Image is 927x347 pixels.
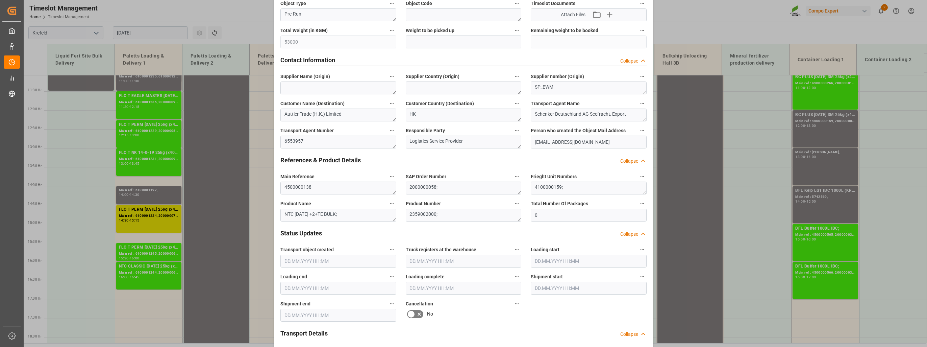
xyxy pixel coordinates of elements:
button: Loading complete [512,272,521,281]
button: Product Number [512,199,521,208]
span: Loading end [280,273,307,280]
input: DD.MM.YYYY HH:MM [531,255,647,268]
span: Transport object created [280,246,334,253]
button: Total Number Of Packages [638,199,647,208]
span: Weight to be picked up [406,27,454,34]
span: Attach Files [561,11,585,18]
input: DD.MM.YYYY HH:MM [406,282,522,295]
span: Person who created the Object Mail Address [531,127,626,134]
span: Product Number [406,200,441,207]
button: Main Reference [387,172,396,181]
input: DD.MM.YYYY HH:MM [531,282,647,295]
textarea: NTC [DATE] +2+TE BULK; [280,209,396,222]
button: Truck registers at the warehouse [512,245,521,254]
button: Weight to be picked up [512,26,521,35]
span: Product Name [280,200,311,207]
span: Responsible Party [406,127,445,134]
span: No [427,310,433,318]
button: Transport Agent Number [387,126,396,135]
button: Supplier number (Origin) [638,72,647,81]
textarea: HK [406,109,522,121]
button: Product Name [387,199,396,208]
button: Person who created the Object Mail Address [638,126,647,135]
div: Collapse [620,231,638,238]
span: Supplier number (Origin) [531,73,584,80]
textarea: SP_EWM [531,82,647,94]
span: Remaining weight to be booked [531,27,598,34]
span: Loading start [531,246,559,253]
button: SAP Order Number [512,172,521,181]
div: Collapse [620,331,638,338]
textarea: Pre-Run [280,8,396,21]
span: Frieght Unit Numbers [531,173,577,180]
span: Main Reference [280,173,315,180]
textarea: 2000000058; [406,182,522,194]
span: Total Number Of Packages [531,200,588,207]
span: Supplier Country (Origin) [406,73,459,80]
input: DD.MM.YYYY HH:MM [280,309,396,322]
span: Transport Agent Number [280,127,334,134]
span: Loading complete [406,273,445,280]
textarea: 2359002000; [406,209,522,222]
button: Shipment end [387,299,396,308]
button: Supplier Country (Origin) [512,72,521,81]
button: Transport object created [387,245,396,254]
button: Transport Agent Name [638,99,647,108]
button: Frieght Unit Numbers [638,172,647,181]
h2: Transport Details [280,329,328,338]
input: DD.MM.YYYY HH:MM [406,255,522,268]
span: Shipment start [531,273,563,280]
span: SAP Order Number [406,173,446,180]
span: Truck registers at the warehouse [406,246,476,253]
span: Customer Name (Destination) [280,100,345,107]
button: Loading end [387,272,396,281]
h2: References & Product Details [280,156,361,165]
span: Transport Agent Name [531,100,580,107]
span: Shipment end [280,300,310,307]
button: Total Weight (in KGM) [387,26,396,35]
button: Cancellation [512,299,521,308]
span: Customer Country (Destination) [406,100,474,107]
input: DD.MM.YYYY HH:MM [280,255,396,268]
textarea: Schenker Deutschland AG Seefracht, Export [531,109,647,121]
input: DD.MM.YYYY HH:MM [280,282,396,295]
h2: Contact Information [280,55,335,65]
button: Loading start [638,245,647,254]
textarea: Auttler Trade (H.K.) Limited [280,109,396,121]
h2: Status Updates [280,229,322,238]
textarea: 4100000159; [531,182,647,194]
button: Supplier Name (Origin) [387,72,396,81]
span: Total Weight (in KGM) [280,27,328,34]
button: Shipment start [638,272,647,281]
button: Remaining weight to be booked [638,26,647,35]
button: Responsible Party [512,126,521,135]
textarea: 6553957 [280,136,396,148]
textarea: Logistics Service Provider [406,136,522,148]
span: Cancellation [406,300,433,307]
div: Collapse [620,57,638,65]
button: Customer Country (Destination) [512,99,521,108]
span: Supplier Name (Origin) [280,73,330,80]
button: Customer Name (Destination) [387,99,396,108]
textarea: 4500000138 [280,182,396,194]
div: Collapse [620,158,638,165]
